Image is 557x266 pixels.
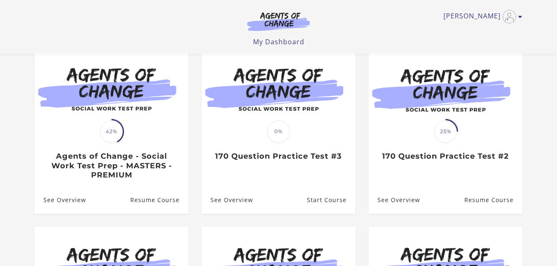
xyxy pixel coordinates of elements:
[369,186,420,213] a: 170 Question Practice Test #2: See Overview
[202,186,253,213] a: 170 Question Practice Test #3: See Overview
[377,152,513,161] h3: 170 Question Practice Test #2
[464,186,522,213] a: 170 Question Practice Test #2: Resume Course
[307,186,355,213] a: 170 Question Practice Test #3: Resume Course
[43,152,179,180] h3: Agents of Change - Social Work Test Prep - MASTERS - PREMIUM
[434,120,457,143] span: 25%
[210,152,346,161] h3: 170 Question Practice Test #3
[238,12,319,31] img: Agents of Change Logo
[443,10,518,23] a: Toggle menu
[100,120,123,143] span: 42%
[35,186,86,213] a: Agents of Change - Social Work Test Prep - MASTERS - PREMIUM: See Overview
[253,37,304,46] a: My Dashboard
[130,186,188,213] a: Agents of Change - Social Work Test Prep - MASTERS - PREMIUM: Resume Course
[267,120,290,143] span: 0%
